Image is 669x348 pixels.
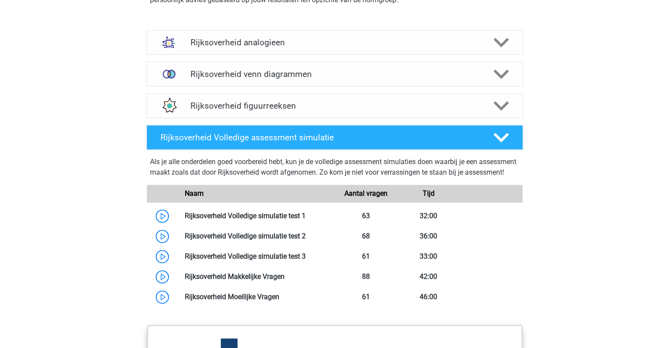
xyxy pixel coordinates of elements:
[178,251,335,262] div: Rijksoverheid Volledige simulatie test 3
[143,30,526,55] a: analogieen Rijksoverheid analogieen
[190,101,479,111] h4: Rijksoverheid figuurreeksen
[190,69,479,79] h4: Rijksoverheid venn diagrammen
[143,93,526,118] a: figuurreeksen Rijksoverheid figuurreeksen
[143,62,526,86] a: venn diagrammen Rijksoverheid venn diagrammen
[190,37,479,48] h4: Rijksoverheid analogieen
[178,211,335,221] div: Rijksoverheid Volledige simulatie test 1
[178,271,335,282] div: Rijksoverheid Makkelijke Vragen
[178,188,335,199] div: Naam
[150,157,519,181] div: Als je alle onderdelen goed voorbereid hebt, kun je de volledige assessment simulaties doen waarb...
[143,125,526,150] a: Rijksoverheid Volledige assessment simulatie
[397,188,460,199] div: Tijd
[334,188,397,199] div: Aantal vragen
[157,62,180,85] img: venn diagrammen
[161,132,479,143] h4: Rijksoverheid Volledige assessment simulatie
[178,231,335,242] div: Rijksoverheid Volledige simulatie test 2
[157,94,180,117] img: figuurreeksen
[178,292,335,302] div: Rijksoverheid Moeilijke Vragen
[157,31,180,54] img: analogieen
